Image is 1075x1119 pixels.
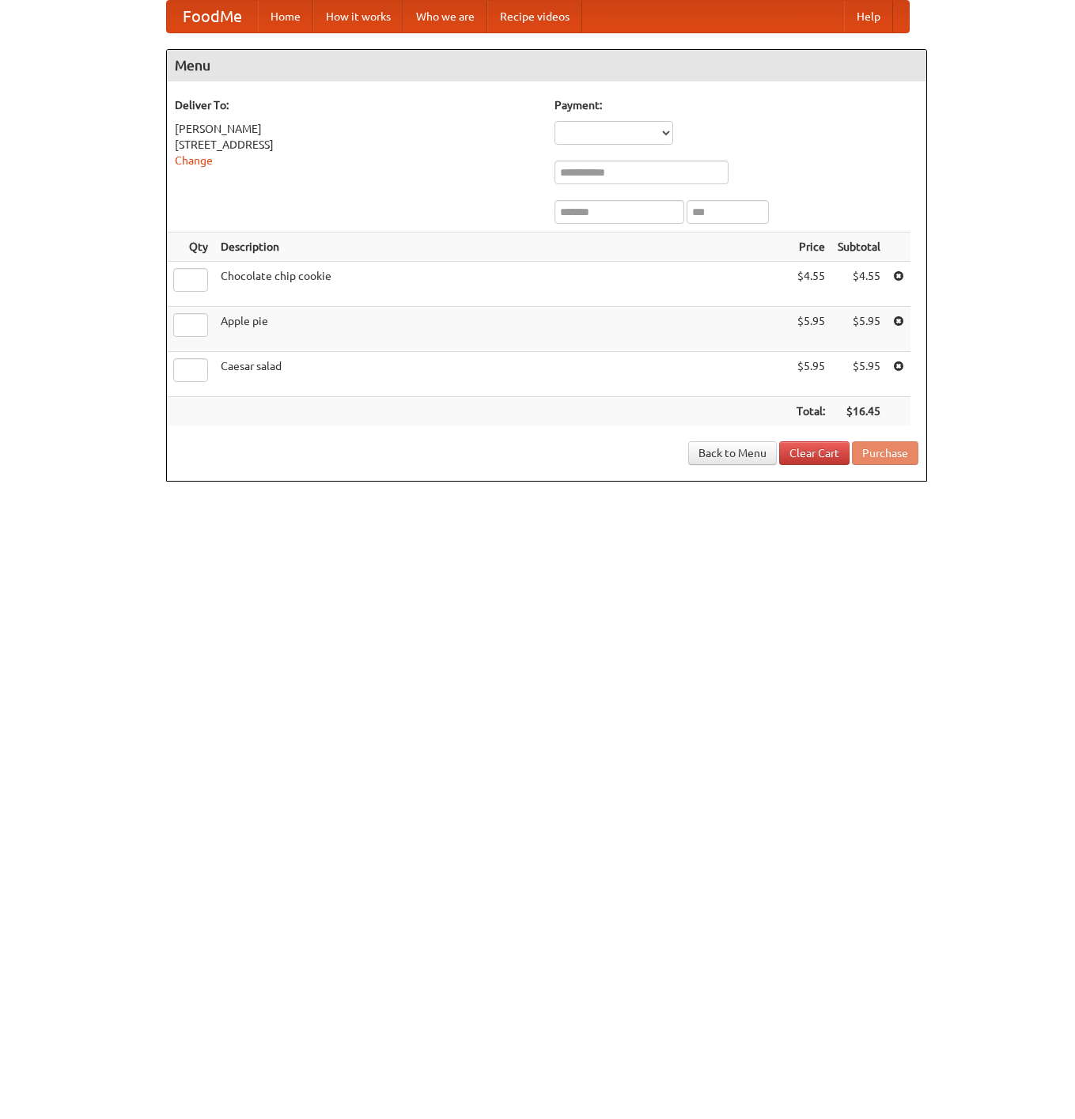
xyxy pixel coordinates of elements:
[175,97,539,113] h5: Deliver To:
[790,307,831,352] td: $5.95
[167,50,926,81] h4: Menu
[852,441,918,465] button: Purchase
[831,352,887,397] td: $5.95
[779,441,850,465] a: Clear Cart
[688,441,777,465] a: Back to Menu
[487,1,582,32] a: Recipe videos
[258,1,313,32] a: Home
[790,397,831,426] th: Total:
[175,137,539,153] div: [STREET_ADDRESS]
[175,121,539,137] div: [PERSON_NAME]
[790,232,831,262] th: Price
[214,232,790,262] th: Description
[555,97,918,113] h5: Payment:
[790,352,831,397] td: $5.95
[831,262,887,307] td: $4.55
[214,307,790,352] td: Apple pie
[844,1,893,32] a: Help
[214,262,790,307] td: Chocolate chip cookie
[790,262,831,307] td: $4.55
[831,307,887,352] td: $5.95
[313,1,403,32] a: How it works
[167,232,214,262] th: Qty
[831,232,887,262] th: Subtotal
[831,397,887,426] th: $16.45
[167,1,258,32] a: FoodMe
[403,1,487,32] a: Who we are
[214,352,790,397] td: Caesar salad
[175,154,213,167] a: Change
